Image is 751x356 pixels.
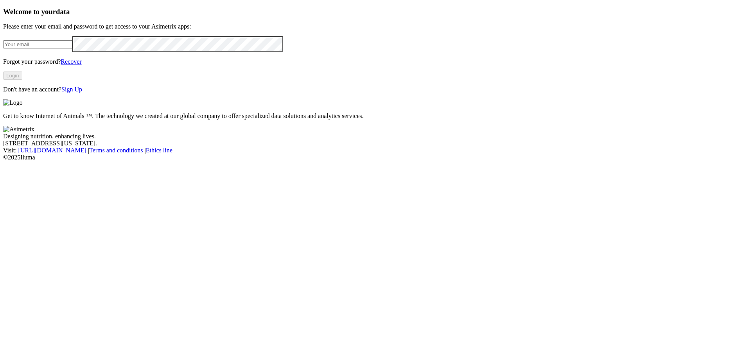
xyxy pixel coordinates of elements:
[61,86,82,93] a: Sign Up
[61,58,81,65] a: Recover
[3,133,748,140] div: Designing nutrition, enhancing lives.
[18,147,86,154] a: [URL][DOMAIN_NAME]
[3,58,748,65] p: Forgot your password?
[3,72,22,80] button: Login
[3,99,23,106] img: Logo
[3,86,748,93] p: Don't have an account?
[3,154,748,161] div: © 2025 Iluma
[3,7,748,16] h3: Welcome to your
[89,147,143,154] a: Terms and conditions
[3,147,748,154] div: Visit : | |
[3,40,72,48] input: Your email
[3,140,748,147] div: [STREET_ADDRESS][US_STATE].
[146,147,172,154] a: Ethics line
[3,126,34,133] img: Asimetrix
[3,113,748,120] p: Get to know Internet of Animals ™. The technology we created at our global company to offer speci...
[3,23,748,30] p: Please enter your email and password to get access to your Asimetrix apps:
[56,7,70,16] span: data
